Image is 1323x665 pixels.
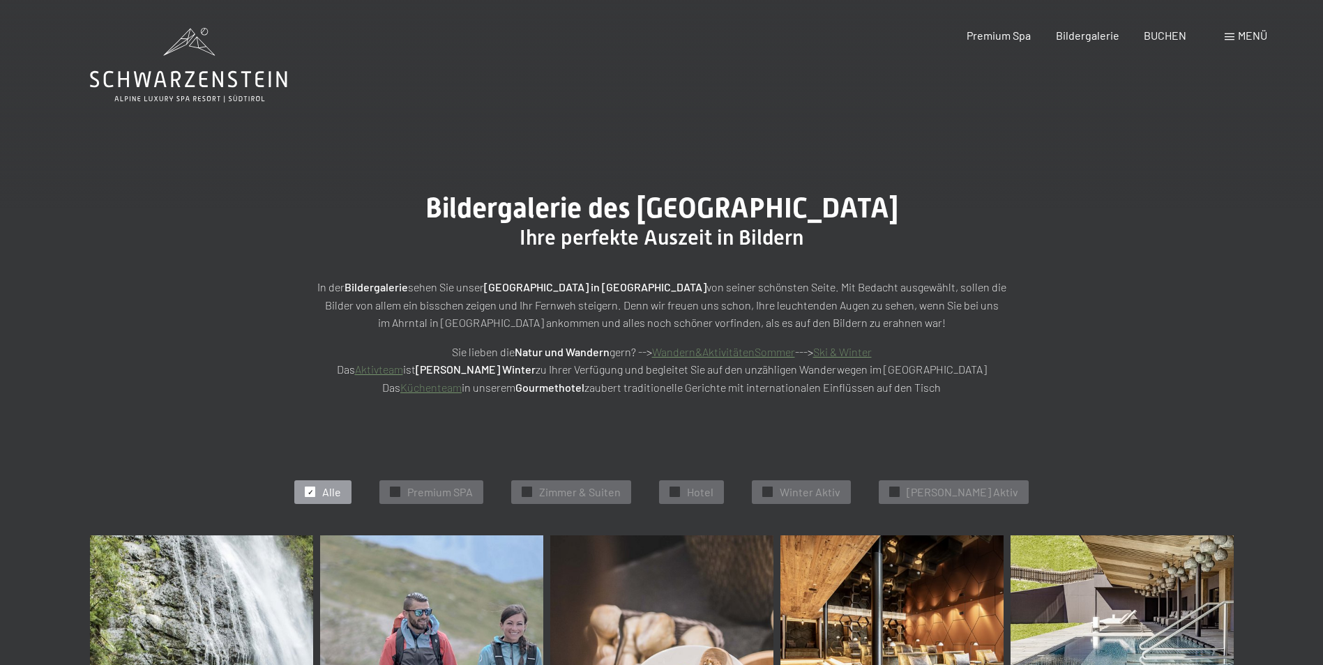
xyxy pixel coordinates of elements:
a: Aktivteam [355,362,403,376]
span: Ihre perfekte Auszeit in Bildern [520,225,803,250]
p: Sie lieben die gern? --> ---> Das ist zu Ihrer Verfügung und begleitet Sie auf den unzähligen Wan... [313,343,1011,397]
span: Premium SPA [407,484,473,500]
strong: [GEOGRAPHIC_DATA] in [GEOGRAPHIC_DATA] [484,280,706,293]
a: Wandern&AktivitätenSommer [652,345,795,358]
span: ✓ [765,487,771,497]
span: Hotel [687,484,713,500]
span: ✓ [524,487,530,497]
a: BUCHEN [1144,29,1186,42]
span: Menü [1238,29,1267,42]
span: Winter Aktiv [780,484,840,500]
strong: [PERSON_NAME] Winter [416,362,536,376]
span: ✓ [892,487,898,497]
a: Ski & Winter [813,345,872,358]
p: In der sehen Sie unser von seiner schönsten Seite. Mit Bedacht ausgewählt, sollen die Bilder von ... [313,278,1011,332]
span: [PERSON_NAME] Aktiv [907,484,1018,500]
span: Alle [322,484,341,500]
a: Küchenteam [400,381,462,394]
span: ✓ [672,487,678,497]
strong: Bildergalerie [345,280,408,293]
span: ✓ [393,487,398,497]
strong: Natur und Wandern [515,345,610,358]
span: ✓ [308,487,313,497]
span: Bildergalerie des [GEOGRAPHIC_DATA] [425,192,898,224]
strong: Gourmethotel [515,381,584,394]
a: Bildergalerie [1056,29,1119,42]
span: Zimmer & Suiten [539,484,621,500]
a: Premium Spa [967,29,1031,42]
